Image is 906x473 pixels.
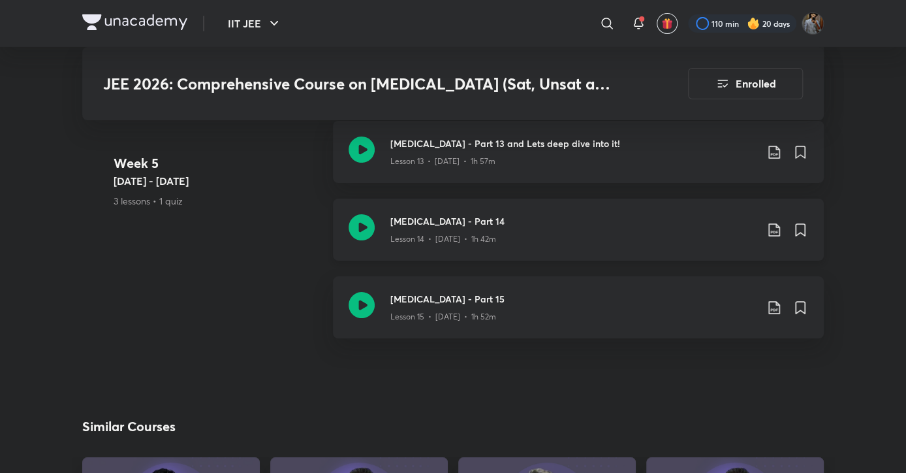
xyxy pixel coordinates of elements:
button: Enrolled [688,68,803,99]
h3: [MEDICAL_DATA] - Part 13 and Lets deep dive into it! [390,137,756,150]
h3: [MEDICAL_DATA] - Part 14 [390,214,756,228]
h2: Similar Courses [82,417,176,436]
img: Company Logo [82,14,187,30]
img: Shivam Munot [802,12,824,35]
p: 3 lessons • 1 quiz [114,194,322,208]
a: [MEDICAL_DATA] - Part 15Lesson 15 • [DATE] • 1h 52m [333,276,824,354]
h5: [DATE] - [DATE] [114,173,322,189]
h3: JEE 2026: Comprehensive Course on [MEDICAL_DATA] (Sat, Unsat and Aromatic) [103,74,614,93]
a: Company Logo [82,14,187,33]
img: avatar [661,18,673,29]
h3: [MEDICAL_DATA] - Part 15 [390,292,756,306]
a: [MEDICAL_DATA] - Part 14Lesson 14 • [DATE] • 1h 42m [333,199,824,276]
img: streak [747,17,760,30]
button: avatar [657,13,678,34]
a: [MEDICAL_DATA] - Part 13 and Lets deep dive into it!Lesson 13 • [DATE] • 1h 57m [333,121,824,199]
p: Lesson 13 • [DATE] • 1h 57m [390,155,495,167]
p: Lesson 15 • [DATE] • 1h 52m [390,311,496,323]
button: IIT JEE [220,10,290,37]
p: Lesson 14 • [DATE] • 1h 42m [390,233,496,245]
h4: Week 5 [114,154,322,173]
